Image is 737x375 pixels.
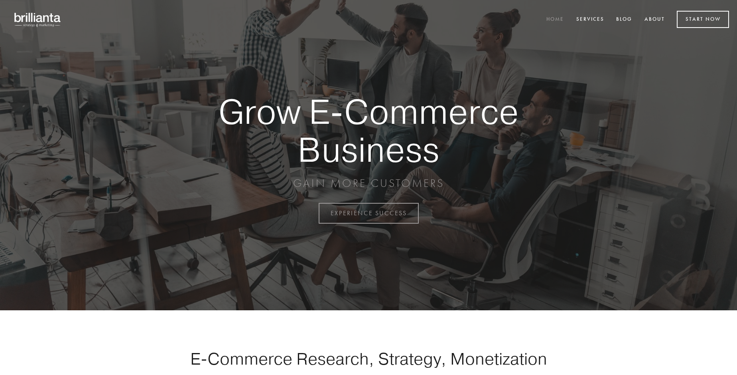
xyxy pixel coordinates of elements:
a: Services [571,13,609,26]
img: brillianta - research, strategy, marketing [8,8,68,31]
a: About [639,13,670,26]
strong: Grow E-Commerce Business [191,93,546,168]
a: Blog [611,13,637,26]
h1: E-Commerce Research, Strategy, Monetization [165,349,572,369]
p: GAIN MORE CUSTOMERS [191,176,546,190]
a: EXPERIENCE SUCCESS [319,203,419,224]
a: Start Now [677,11,729,28]
a: Home [541,13,569,26]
